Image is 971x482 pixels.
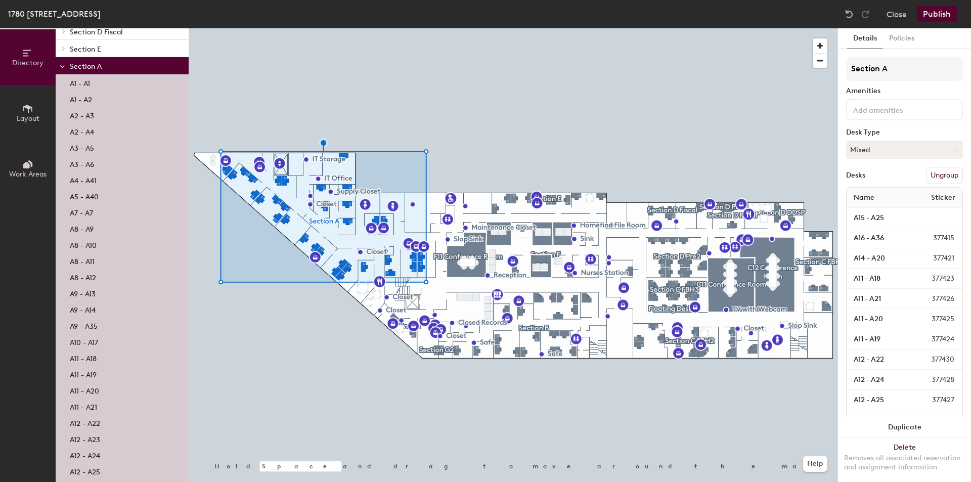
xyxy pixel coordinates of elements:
p: A3 - A5 [70,141,94,153]
span: Layout [17,114,39,123]
p: A12 - A24 [70,449,100,460]
button: Duplicate [838,417,971,437]
span: 377423 [907,273,960,284]
div: Desks [846,171,865,180]
p: A3 - A6 [70,157,94,169]
input: Unnamed desk [849,312,907,326]
p: A2 - A3 [70,109,94,120]
span: 377430 [907,354,960,365]
span: Section D Fiscal [70,28,123,36]
span: Work Areas [9,170,47,179]
p: A8 - A12 [70,271,96,282]
span: 377429 [907,415,960,426]
div: Removes all associated reservation and assignment information [844,454,965,472]
p: A5 - A40 [70,190,99,201]
span: Section A [70,62,102,71]
p: A11 - A19 [70,368,97,379]
input: Unnamed desk [849,393,908,407]
button: Ungroup [926,167,963,184]
button: Mixed [846,141,963,159]
input: Unnamed desk [849,292,907,306]
img: Redo [860,9,870,19]
p: A12 - A23 [70,432,100,444]
p: A9 - A13 [70,287,96,298]
input: Unnamed desk [849,332,907,346]
button: Details [847,28,883,49]
span: Sticker [926,189,960,207]
p: A7 - A7 [70,206,93,217]
p: A2 - A4 [70,125,94,137]
p: A8 - A11 [70,254,95,266]
p: A1 - A1 [70,76,90,88]
button: Policies [883,28,920,49]
span: 377427 [908,395,960,406]
span: 377425 [907,314,960,325]
span: 377424 [907,334,960,345]
p: A4 - A41 [70,173,97,185]
span: 377415 [909,233,960,244]
p: A10 - A17 [70,335,98,347]
div: 1780 [STREET_ADDRESS] [8,8,101,20]
input: Unnamed desk [849,251,909,266]
input: Add amenities [851,103,942,115]
span: 377428 [907,374,960,385]
span: Directory [12,59,43,67]
p: A11 - A18 [70,352,97,363]
button: DeleteRemoves all associated reservation and assignment information [838,437,971,482]
button: Publish [917,6,957,22]
input: Unnamed desk [849,353,907,367]
input: Unnamed desk [849,211,960,225]
span: 377426 [907,293,960,304]
button: Close [887,6,907,22]
span: Name [849,189,879,207]
p: A1 - A2 [70,93,92,104]
p: A8 - A10 [70,238,97,250]
p: A12 - A22 [70,416,100,428]
input: Unnamed desk [849,373,907,387]
p: A9 - A14 [70,303,96,315]
p: A8 - A9 [70,222,94,234]
p: A11 - A21 [70,400,97,412]
p: A12 - A25 [70,465,100,476]
img: Undo [844,9,854,19]
div: Desk Type [846,128,963,137]
span: 377421 [909,253,960,264]
input: Unnamed desk [849,272,907,286]
input: Unnamed desk [849,231,909,245]
span: Section E [70,45,101,54]
input: Unnamed desk [849,413,907,427]
p: A11 - A20 [70,384,99,396]
p: A9 - A35 [70,319,98,331]
div: Amenities [846,87,963,95]
button: Help [803,456,827,472]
